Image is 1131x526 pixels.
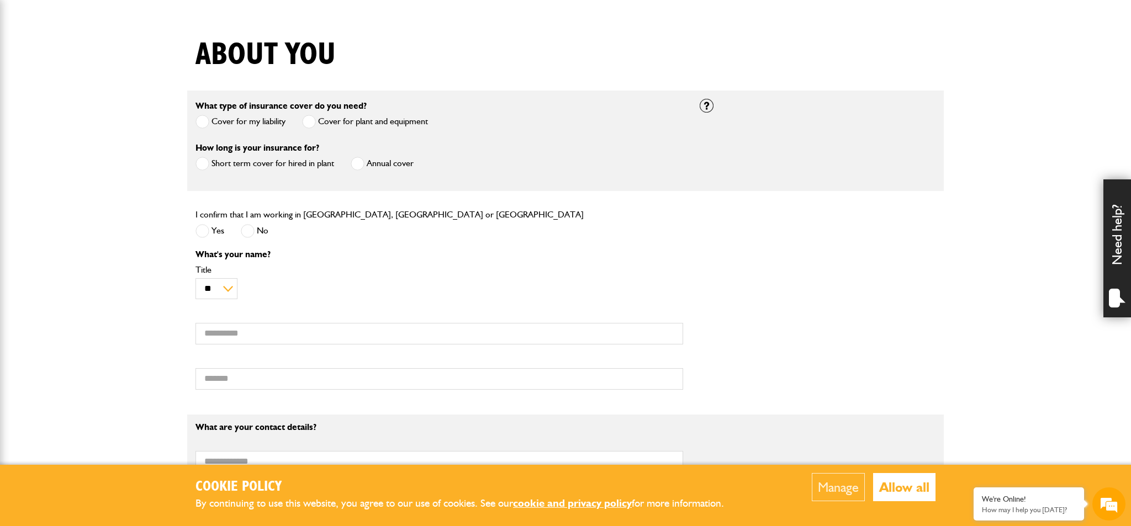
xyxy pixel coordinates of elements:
[195,265,683,274] label: Title
[982,506,1076,514] p: How may I help you today?
[19,61,46,77] img: d_20077148190_company_1631870298795_20077148190
[195,479,742,496] h2: Cookie Policy
[195,250,683,259] p: What's your name?
[195,144,319,152] label: How long is your insurance for?
[873,473,936,501] button: Allow all
[195,36,336,73] h1: About you
[812,473,865,501] button: Manage
[351,157,414,171] label: Annual cover
[14,135,202,159] input: Enter your email address
[302,115,428,129] label: Cover for plant and equipment
[181,6,208,32] div: Minimize live chat window
[57,62,186,76] div: Chat with us now
[982,495,1076,504] div: We're Online!
[195,157,334,171] label: Short term cover for hired in plant
[195,102,367,110] label: What type of insurance cover do you need?
[241,224,268,238] label: No
[513,497,632,509] a: cookie and privacy policy
[195,495,742,512] p: By continuing to use this website, you agree to our use of cookies. See our for more information.
[14,200,202,331] textarea: Type your message and hit 'Enter'
[14,167,202,192] input: Enter your phone number
[14,102,202,126] input: Enter your last name
[195,115,286,129] label: Cover for my liability
[195,423,683,432] p: What are your contact details?
[150,340,200,355] em: Start Chat
[195,224,224,238] label: Yes
[195,210,584,219] label: I confirm that I am working in [GEOGRAPHIC_DATA], [GEOGRAPHIC_DATA] or [GEOGRAPHIC_DATA]
[1103,179,1131,317] div: Need help?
